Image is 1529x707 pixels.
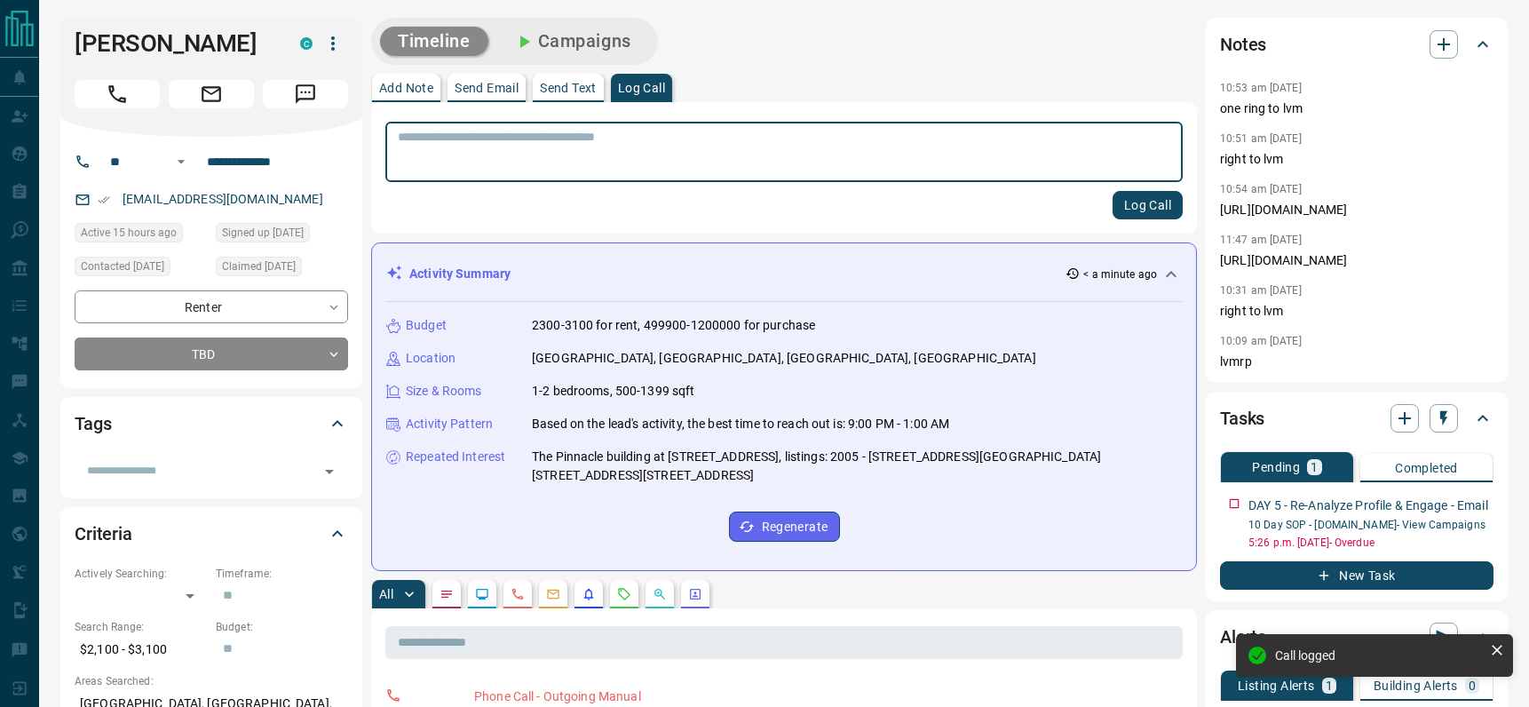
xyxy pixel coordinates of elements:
p: Search Range: [75,619,207,635]
svg: Lead Browsing Activity [475,587,489,601]
a: 10 Day SOP - [DOMAIN_NAME]- View Campaigns [1248,519,1485,531]
p: right to lvm [1220,302,1493,321]
p: 11:47 am [DATE] [1220,234,1302,246]
span: Signed up [DATE] [222,224,304,242]
p: Size & Rooms [406,382,482,401]
p: Activity Summary [409,265,511,283]
p: right to lvm [1220,150,1493,169]
svg: Notes [440,587,454,601]
button: Campaigns [495,27,649,56]
h2: Tasks [1220,404,1264,433]
button: Regenerate [729,512,840,542]
div: Tue Aug 12 2025 [75,257,207,282]
p: All [379,588,393,600]
svg: Requests [617,587,631,601]
p: Based on the lead's activity, the best time to reach out is: 9:00 PM - 1:00 AM [532,415,949,433]
p: 1 [1311,461,1318,473]
p: lvmrp [1220,353,1493,371]
div: Renter [75,290,348,323]
p: 10:53 am [DATE] [1220,82,1302,94]
p: Send Email [455,82,519,94]
svg: Emails [546,587,560,601]
h2: Alerts [1220,623,1266,651]
p: Budget: [216,619,348,635]
div: Sun Aug 03 2025 [216,223,348,248]
div: Notes [1220,23,1493,66]
p: 10:31 am [DATE] [1220,284,1302,297]
span: Active 15 hours ago [81,224,177,242]
p: one ring to lvm [1220,99,1493,118]
svg: Listing Alerts [582,587,596,601]
button: Open [317,459,342,484]
p: Add Note [379,82,433,94]
h2: Criteria [75,520,132,548]
span: Email [169,80,254,108]
p: The Pinnacle building at [STREET_ADDRESS], listings: 2005 - [STREET_ADDRESS][GEOGRAPHIC_DATA][STR... [532,448,1182,485]
p: 2300-3100 for rent, 499900-1200000 for purchase [532,316,815,335]
p: Completed [1395,462,1458,474]
p: 10:09 am [DATE] [1220,335,1302,347]
svg: Agent Actions [688,587,702,601]
p: Send Text [540,82,597,94]
h2: Notes [1220,30,1266,59]
button: New Task [1220,561,1493,590]
svg: Calls [511,587,525,601]
p: [URL][DOMAIN_NAME] [1220,201,1493,219]
p: Log Call [618,82,665,94]
a: [EMAIL_ADDRESS][DOMAIN_NAME] [123,192,323,206]
span: Call [75,80,160,108]
button: Timeline [380,27,488,56]
p: [GEOGRAPHIC_DATA], [GEOGRAPHIC_DATA], [GEOGRAPHIC_DATA], [GEOGRAPHIC_DATA] [532,349,1036,368]
div: TBD [75,338,348,370]
div: Alerts [1220,616,1493,658]
p: [URL][DOMAIN_NAME] [1220,251,1493,270]
span: Contacted [DATE] [81,258,164,275]
p: 5:26 p.m. [DATE] - Overdue [1248,535,1493,551]
h1: [PERSON_NAME] [75,29,273,58]
p: Pending [1252,461,1300,473]
p: < a minute ago [1083,266,1157,282]
p: Location [406,349,456,368]
div: Mon Aug 04 2025 [216,257,348,282]
button: Open [170,151,192,172]
p: Areas Searched: [75,673,348,689]
svg: Opportunities [653,587,667,601]
div: Sun Aug 17 2025 [75,223,207,248]
p: Actively Searching: [75,566,207,582]
div: Tags [75,402,348,445]
button: Log Call [1113,191,1183,219]
p: 10:54 am [DATE] [1220,183,1302,195]
div: Activity Summary< a minute ago [386,258,1182,290]
h2: Tags [75,409,111,438]
div: condos.ca [300,37,313,50]
div: Call logged [1275,648,1483,663]
p: 1-2 bedrooms, 500-1399 sqft [532,382,695,401]
p: $2,100 - $3,100 [75,635,207,664]
p: 10:51 am [DATE] [1220,132,1302,145]
p: Repeated Interest [406,448,505,466]
span: Claimed [DATE] [222,258,296,275]
p: Phone Call - Outgoing Manual [474,687,1176,706]
p: Activity Pattern [406,415,493,433]
div: Tasks [1220,397,1493,440]
p: Budget [406,316,447,335]
p: Timeframe: [216,566,348,582]
div: Criteria [75,512,348,555]
svg: Email Verified [98,194,110,206]
span: Message [263,80,348,108]
p: DAY 5 - Re-Analyze Profile & Engage - Email [1248,496,1488,515]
